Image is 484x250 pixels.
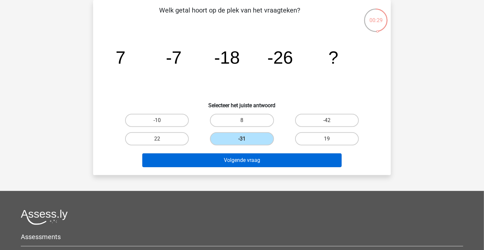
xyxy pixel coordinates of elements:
label: 19 [295,132,359,145]
tspan: 7 [116,47,125,67]
tspan: -26 [267,47,293,67]
p: Welk getal hoort op de plek van het vraagteken? [104,5,356,25]
img: Assessly logo [21,209,68,225]
h6: Selecteer het juiste antwoord [104,97,380,109]
button: Volgende vraag [142,153,342,167]
label: -31 [210,132,274,145]
tspan: -18 [214,47,240,67]
label: -42 [295,114,359,127]
label: -10 [125,114,189,127]
label: 8 [210,114,274,127]
tspan: ? [328,47,338,67]
tspan: -7 [166,47,182,67]
h5: Assessments [21,233,463,241]
label: 22 [125,132,189,145]
div: 00:29 [363,8,388,24]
